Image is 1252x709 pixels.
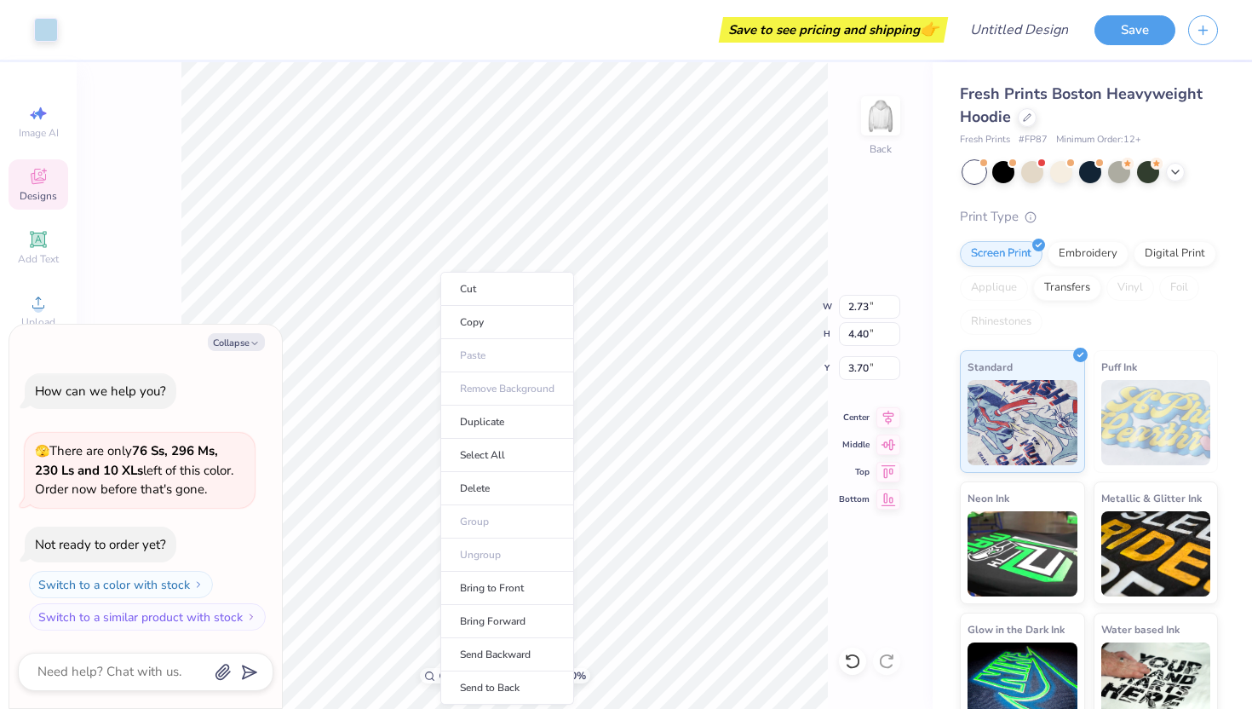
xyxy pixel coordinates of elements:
span: Glow in the Dark Ink [968,620,1065,638]
div: Vinyl [1106,275,1154,301]
span: Fresh Prints [960,133,1010,147]
span: Neon Ink [968,489,1009,507]
img: Back [864,99,898,133]
span: Metallic & Glitter Ink [1101,489,1202,507]
li: Send to Back [440,672,574,705]
div: Applique [960,275,1028,301]
strong: 76 Ss, 296 Ms, 230 Ls and 10 XLs [35,442,218,479]
span: 👉 [920,19,939,39]
button: Collapse [208,333,265,351]
img: Metallic & Glitter Ink [1101,511,1211,597]
div: Digital Print [1134,241,1216,267]
img: Standard [968,380,1077,465]
button: Save [1094,15,1175,45]
li: Cut [440,272,574,306]
span: Minimum Order: 12 + [1056,133,1141,147]
img: Switch to a similar product with stock [246,612,256,622]
button: Switch to a similar product with stock [29,603,266,631]
div: Back [870,141,892,157]
li: Send Backward [440,638,574,672]
span: Fresh Prints Boston Heavyweight Hoodie [960,84,1203,127]
div: Transfers [1033,275,1101,301]
span: Bottom [839,493,870,505]
span: There are only left of this color. Order now before that's gone. [35,442,233,498]
div: How can we help you? [35,383,166,400]
span: Designs [20,189,57,203]
div: Rhinestones [960,309,1042,335]
span: # FP87 [1019,133,1048,147]
span: Image AI [19,126,59,140]
li: Delete [440,472,574,505]
span: Upload [21,315,55,329]
li: Copy [440,306,574,339]
li: Duplicate [440,406,574,439]
div: Not ready to order yet? [35,536,166,553]
span: Standard [968,358,1013,376]
span: Water based Ink [1101,620,1180,638]
input: Untitled Design [956,13,1082,47]
span: 🫣 [35,443,49,459]
li: Select All [440,439,574,472]
span: Middle [839,439,870,451]
li: Bring Forward [440,605,574,638]
li: Bring to Front [440,572,574,605]
img: Puff Ink [1101,380,1211,465]
div: Embroidery [1048,241,1129,267]
span: Puff Ink [1101,358,1137,376]
img: Switch to a color with stock [193,579,204,590]
span: Add Text [18,252,59,266]
div: Save to see pricing and shipping [723,17,944,43]
span: Top [839,466,870,478]
div: Print Type [960,207,1218,227]
span: Center [839,412,870,424]
div: Foil [1159,275,1199,301]
button: Switch to a color with stock [29,571,213,598]
img: Neon Ink [968,511,1077,597]
div: Screen Print [960,241,1042,267]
